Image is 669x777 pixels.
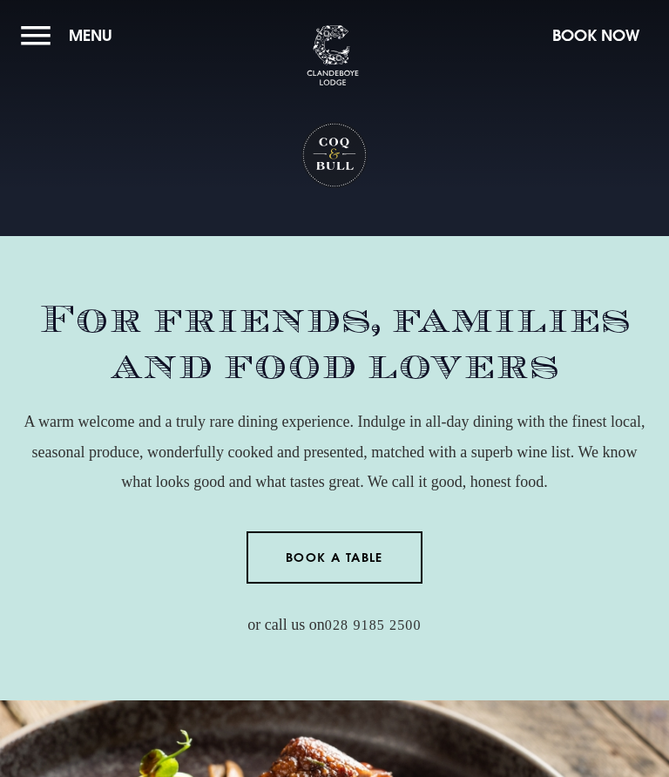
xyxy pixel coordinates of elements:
[21,610,648,639] p: or call us on
[247,531,423,584] a: Book a Table
[301,122,368,189] h1: Coq & Bull
[21,17,121,54] button: Menu
[325,618,422,634] a: 028 9185 2500
[21,297,648,389] h2: For friends, families and food lovers
[69,25,112,45] span: Menu
[21,407,648,497] p: A warm welcome and a truly rare dining experience. Indulge in all-day dining with the finest loca...
[307,25,359,86] img: Clandeboye Lodge
[544,17,648,54] button: Book Now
